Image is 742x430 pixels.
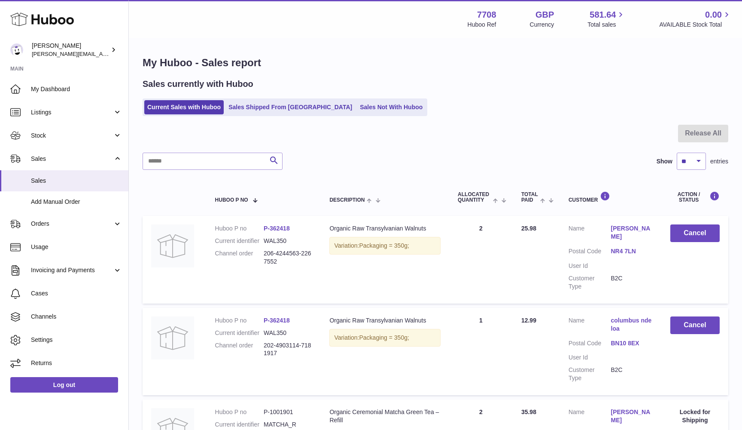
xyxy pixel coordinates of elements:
img: no-photo.jpg [151,316,194,359]
span: Add Manual Order [31,198,122,206]
strong: GBP [535,9,554,21]
a: P-362418 [264,317,290,324]
img: victor@erbology.co [10,43,23,56]
dd: P-1001901 [264,408,312,416]
a: NR4 7LN [611,247,654,255]
dd: B2C [611,274,654,291]
span: Sales [31,155,113,163]
a: [PERSON_NAME] [611,408,654,424]
dt: Customer Type [569,274,611,291]
div: Customer [569,191,653,203]
span: Stock [31,132,113,140]
div: Variation: [329,329,441,347]
a: 581.64 Total sales [587,9,626,29]
dt: User Id [569,353,611,362]
dt: Huboo P no [215,224,264,233]
a: Current Sales with Huboo [144,100,224,114]
dt: User Id [569,262,611,270]
span: Listings [31,108,113,117]
span: Settings [31,336,122,344]
a: P-362418 [264,225,290,232]
span: entries [710,157,728,166]
span: Description [329,197,365,203]
a: Log out [10,377,118,393]
dt: Channel order [215,249,264,266]
span: [PERSON_NAME][EMAIL_ADDRESS][DOMAIN_NAME] [32,50,172,57]
div: Organic Raw Transylvanian Walnuts [329,316,441,325]
dt: Name [569,408,611,427]
label: Show [657,157,672,166]
a: Sales Not With Huboo [357,100,426,114]
span: Usage [31,243,122,251]
a: BN10 8EX [611,339,654,347]
dt: Name [569,224,611,243]
span: Orders [31,220,113,228]
td: 2 [449,216,513,303]
dt: Current identifier [215,421,264,429]
dt: Postal Code [569,339,611,350]
h2: Sales currently with Huboo [143,78,253,90]
span: My Dashboard [31,85,122,93]
dd: WAL350 [264,329,312,337]
span: Sales [31,177,122,185]
dt: Huboo P no [215,316,264,325]
dt: Channel order [215,341,264,358]
dt: Huboo P no [215,408,264,416]
span: 12.99 [521,317,536,324]
dd: 206-4244563-2267552 [264,249,312,266]
span: 581.64 [590,9,616,21]
h1: My Huboo - Sales report [143,56,728,70]
span: Packaging = 350g; [359,242,409,249]
span: Packaging = 350g; [359,334,409,341]
a: Sales Shipped From [GEOGRAPHIC_DATA] [225,100,355,114]
span: 35.98 [521,408,536,415]
div: Currency [530,21,554,29]
span: Returns [31,359,122,367]
div: [PERSON_NAME] [32,42,109,58]
span: Total paid [521,192,538,203]
a: columbus ndeloa [611,316,654,333]
span: ALLOCATED Quantity [458,192,491,203]
dt: Current identifier [215,329,264,337]
td: 1 [449,308,513,395]
dd: WAL350 [264,237,312,245]
dt: Name [569,316,611,335]
a: 0.00 AVAILABLE Stock Total [659,9,732,29]
span: Channels [31,313,122,321]
span: Cases [31,289,122,298]
dt: Customer Type [569,366,611,382]
div: Action / Status [670,191,720,203]
dd: MATCHA_R [264,421,312,429]
div: Organic Ceremonial Matcha Green Tea – Refill [329,408,441,424]
dd: B2C [611,366,654,382]
div: Huboo Ref [468,21,496,29]
dt: Current identifier [215,237,264,245]
span: Total sales [587,21,626,29]
span: 25.98 [521,225,536,232]
img: no-photo.jpg [151,224,194,267]
span: 0.00 [705,9,722,21]
a: [PERSON_NAME] [611,224,654,241]
div: Locked for Shipping [670,408,720,424]
div: Organic Raw Transylvanian Walnuts [329,224,441,233]
div: Variation: [329,237,441,255]
dt: Postal Code [569,247,611,258]
span: AVAILABLE Stock Total [659,21,732,29]
span: Invoicing and Payments [31,266,113,274]
strong: 7708 [477,9,496,21]
button: Cancel [670,224,720,242]
button: Cancel [670,316,720,334]
dd: 202-4903114-7181917 [264,341,312,358]
span: Huboo P no [215,197,248,203]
